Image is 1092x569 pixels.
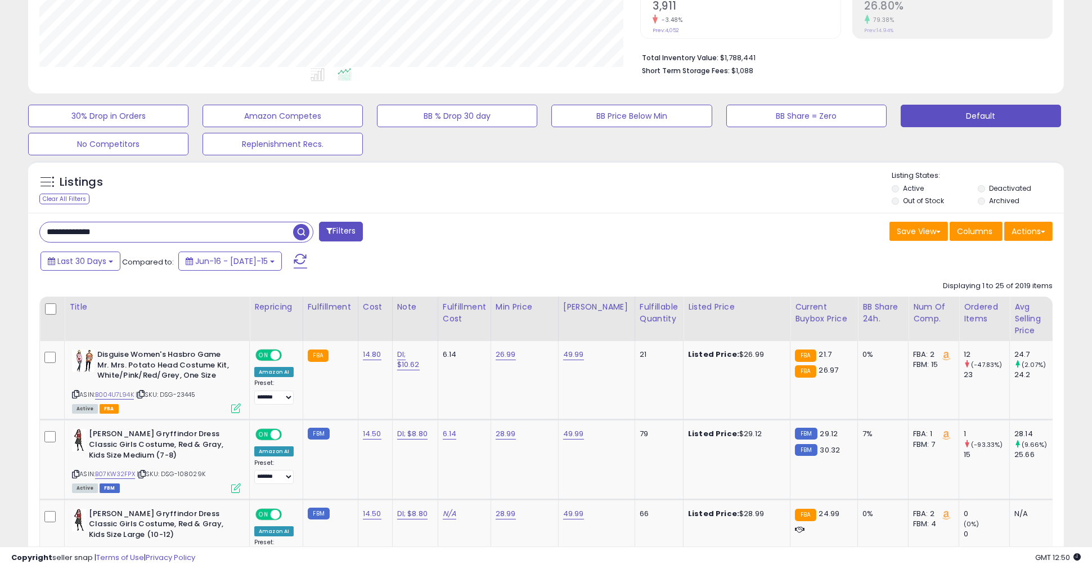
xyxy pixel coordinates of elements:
small: Prev: 14.94% [865,27,894,34]
span: Jun-16 - [DATE]-15 [195,256,268,267]
div: FBM: 15 [913,360,950,370]
a: B004U7L94K [95,390,134,400]
button: BB Price Below Min [551,105,712,127]
a: 26.99 [496,349,516,360]
a: Terms of Use [96,552,144,563]
b: Listed Price: [688,508,739,519]
div: 24.7 [1014,350,1060,360]
button: Filters [319,222,363,241]
a: 49.99 [563,349,584,360]
a: 14.50 [363,508,381,519]
a: 28.99 [496,428,516,440]
small: 79.38% [870,16,895,24]
p: Listing States: [892,171,1064,181]
button: Save View [889,222,948,241]
div: 15 [964,450,1009,460]
div: Num of Comp. [913,301,954,325]
div: FBM: 7 [913,440,950,450]
div: ASIN: [72,350,241,412]
span: All listings currently available for purchase on Amazon [72,483,98,493]
div: 0 [964,529,1009,539]
div: 7% [862,429,900,439]
span: OFF [280,351,298,360]
div: Listed Price [688,301,785,313]
button: No Competitors [28,133,188,155]
div: FBA: 2 [913,350,950,360]
small: (0%) [964,519,979,528]
button: Last 30 Days [41,252,120,271]
div: BB Share 24h. [862,301,904,325]
div: Fulfillable Quantity [640,301,678,325]
div: Amazon AI [254,446,294,456]
div: 12 [964,350,1009,360]
img: 31wZmIjL9HL._SL40_.jpg [72,509,86,531]
small: FBM [308,508,330,519]
b: Short Term Storage Fees: [642,66,730,75]
span: ON [257,351,271,360]
span: OFF [280,509,298,519]
b: Disguise Women's Hasbro Game Mr. Mrs. Potato Head Costume Kit, White/Pink/Red/Grey, One Size [97,350,234,384]
label: Active [903,183,924,193]
div: Cost [363,301,388,313]
small: (-47.83%) [971,360,1002,369]
a: 14.80 [363,349,381,360]
div: 25.66 [1014,450,1060,460]
span: 2025-08-15 12:50 GMT [1035,552,1081,563]
div: ASIN: [72,429,241,491]
label: Out of Stock [903,196,944,205]
small: FBA [308,350,329,362]
small: FBM [308,428,330,440]
div: Displaying 1 to 25 of 2019 items [943,281,1053,292]
div: Repricing [254,301,298,313]
div: FBA: 2 [913,509,950,519]
span: FBM [100,483,120,493]
a: N/A [443,508,456,519]
div: 28.14 [1014,429,1060,439]
span: Last 30 Days [57,256,106,267]
div: 0% [862,350,900,360]
img: 31wZmIjL9HL._SL40_.jpg [72,429,86,451]
b: [PERSON_NAME] Gryffindor Dress Classic Girls Costume, Red & Gray, Kids Size Medium (7-8) [89,429,226,463]
button: Columns [950,222,1003,241]
span: 24.99 [819,508,840,519]
div: $28.99 [688,509,781,519]
div: Title [69,301,245,313]
div: Preset: [254,459,294,485]
div: N/A [1014,509,1051,519]
button: 30% Drop in Orders [28,105,188,127]
span: 21.7 [819,349,832,360]
small: FBA [795,509,816,521]
div: 79 [640,429,675,439]
div: 23 [964,370,1009,380]
div: Ordered Items [964,301,1005,325]
button: BB Share = Zero [726,105,887,127]
div: Avg Selling Price [1014,301,1055,337]
small: (9.66%) [1022,440,1047,449]
span: OFF [280,430,298,440]
strong: Copyright [11,552,52,563]
div: $29.12 [688,429,781,439]
b: Listed Price: [688,428,739,439]
small: FBM [795,444,817,456]
div: Amazon AI [254,526,294,536]
b: Listed Price: [688,349,739,360]
span: 30.32 [820,445,841,455]
div: Fulfillment Cost [443,301,486,325]
a: 28.99 [496,508,516,519]
button: Default [901,105,1061,127]
div: seller snap | | [11,553,195,563]
div: 0% [862,509,900,519]
div: 21 [640,350,675,360]
div: Current Buybox Price [795,301,853,325]
span: All listings currently available for purchase on Amazon [72,404,98,414]
span: ON [257,430,271,440]
div: FBA: 1 [913,429,950,439]
span: ON [257,509,271,519]
a: 49.99 [563,428,584,440]
div: 1 [964,429,1009,439]
span: | SKU: DSG-108029K [137,469,205,478]
a: 6.14 [443,428,457,440]
span: Compared to: [122,257,174,267]
div: Clear All Filters [39,194,89,204]
a: B07KW32FPX [95,469,135,479]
